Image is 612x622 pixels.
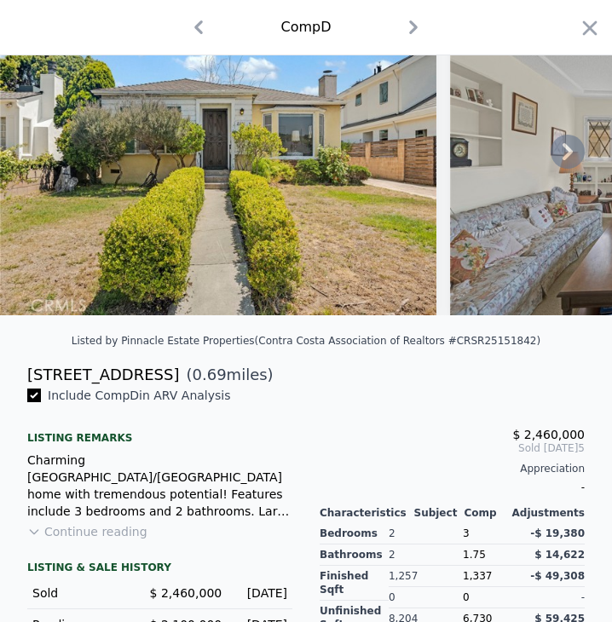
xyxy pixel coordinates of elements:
span: Include Comp D in ARV Analysis [41,389,238,402]
span: $ 14,622 [534,549,585,561]
span: 3 [463,527,470,539]
div: Sold [32,585,136,602]
div: Comp D [280,17,331,37]
div: Charming [GEOGRAPHIC_DATA]/[GEOGRAPHIC_DATA] home with tremendous potential! Features include 3 b... [27,452,292,520]
div: Listed by Pinnacle Estate Properties (Contra Costa Association of Realtors #CRSR25151842) [72,335,540,347]
span: ( miles) [179,363,273,387]
div: Comp [464,506,511,520]
div: Characteristics [320,506,413,520]
span: $ 2,460,000 [512,428,585,441]
div: - [320,475,585,499]
div: Listing remarks [27,418,292,445]
div: Bedrooms [320,523,389,544]
div: 1,257 [389,566,463,587]
div: - [530,587,585,608]
span: -$ 49,308 [530,570,585,582]
div: 0 [389,587,463,608]
div: Finished Sqft [320,566,389,601]
button: Continue reading [27,523,147,540]
div: 1.75 [463,544,530,566]
div: Bathrooms [320,544,389,566]
span: -$ 19,380 [530,527,585,539]
span: $ 2,460,000 [150,586,222,600]
div: 2 [389,544,463,566]
div: Subject [413,506,464,520]
div: Adjustments [512,506,585,520]
div: 2 [389,523,463,544]
span: 0 [463,591,470,603]
div: Appreciation [320,462,585,475]
span: Sold [DATE]5 [320,441,585,455]
span: 0.69 [193,366,227,383]
div: [DATE] [235,585,287,602]
div: LISTING & SALE HISTORY [27,561,292,578]
div: [STREET_ADDRESS] [27,363,179,387]
span: 1,337 [463,570,492,582]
